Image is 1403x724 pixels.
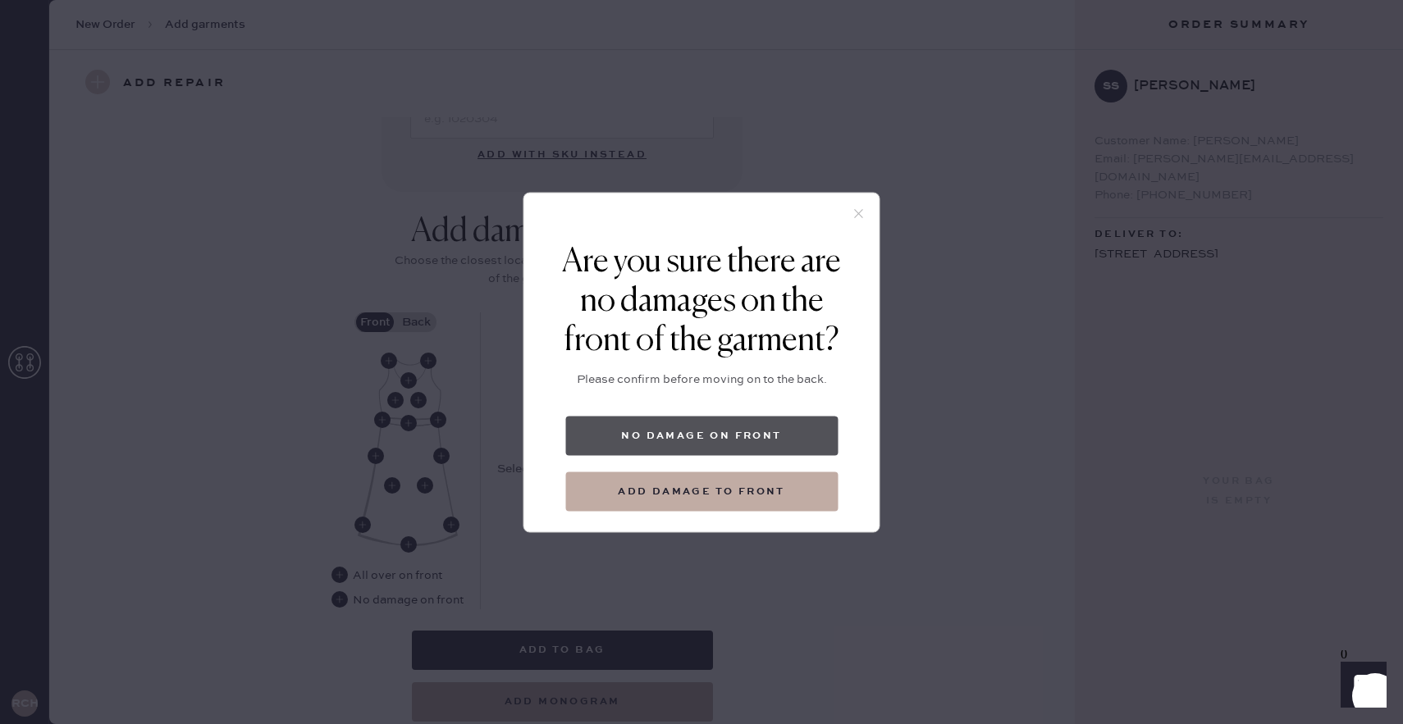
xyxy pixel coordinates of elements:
button: Add damage to front [565,471,838,511]
button: No damage on front [565,416,838,455]
div: Please confirm before moving on to the back. [577,370,827,388]
div: Are you sure there are no damages on the front of the garment? [549,242,855,360]
iframe: Front Chat [1325,650,1396,721]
